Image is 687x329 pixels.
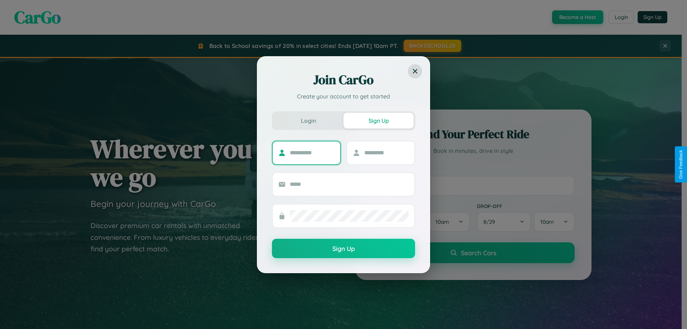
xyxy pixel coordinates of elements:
[272,92,415,101] p: Create your account to get started
[678,150,683,179] div: Give Feedback
[273,113,343,129] button: Login
[272,239,415,258] button: Sign Up
[343,113,414,129] button: Sign Up
[272,71,415,88] h2: Join CarGo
